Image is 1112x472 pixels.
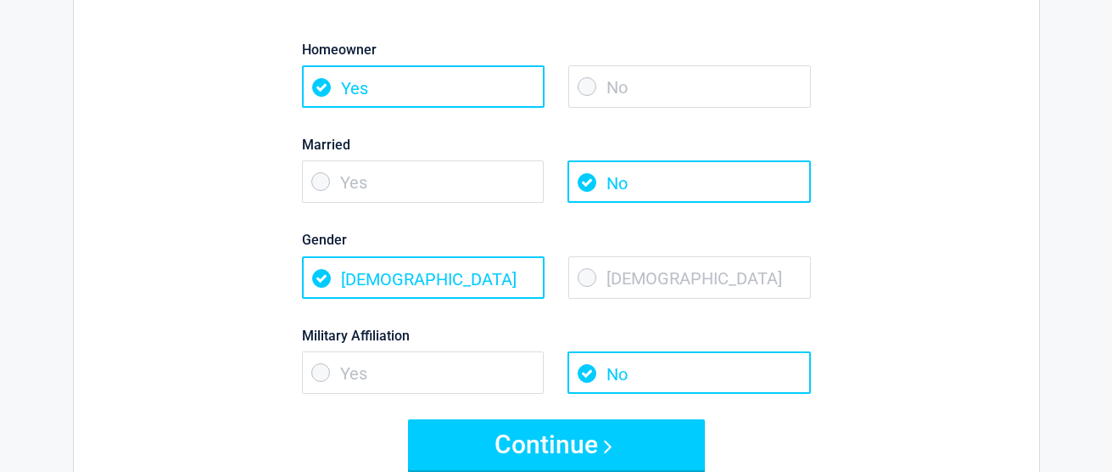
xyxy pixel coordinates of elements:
[568,65,811,108] span: No
[302,38,811,61] label: Homeowner
[302,324,811,347] label: Military Affiliation
[302,256,545,299] span: [DEMOGRAPHIC_DATA]
[302,65,545,108] span: Yes
[302,228,811,251] label: Gender
[302,160,545,203] span: Yes
[302,351,545,394] span: Yes
[568,256,811,299] span: [DEMOGRAPHIC_DATA]
[567,351,810,394] span: No
[567,160,810,203] span: No
[302,133,811,156] label: Married
[408,419,705,470] button: Continue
